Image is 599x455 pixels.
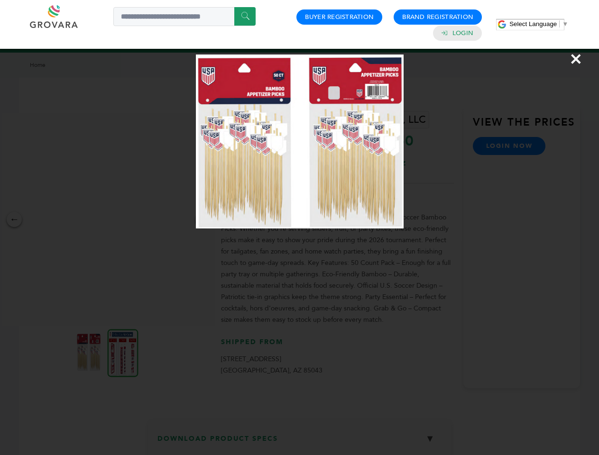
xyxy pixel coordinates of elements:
[402,13,473,21] a: Brand Registration
[562,20,568,27] span: ▼
[509,20,568,27] a: Select Language​
[452,29,473,37] a: Login
[570,45,582,72] span: ×
[305,13,374,21] a: Buyer Registration
[196,55,404,228] img: Image Preview
[113,7,256,26] input: Search a product or brand...
[509,20,557,27] span: Select Language
[559,20,560,27] span: ​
